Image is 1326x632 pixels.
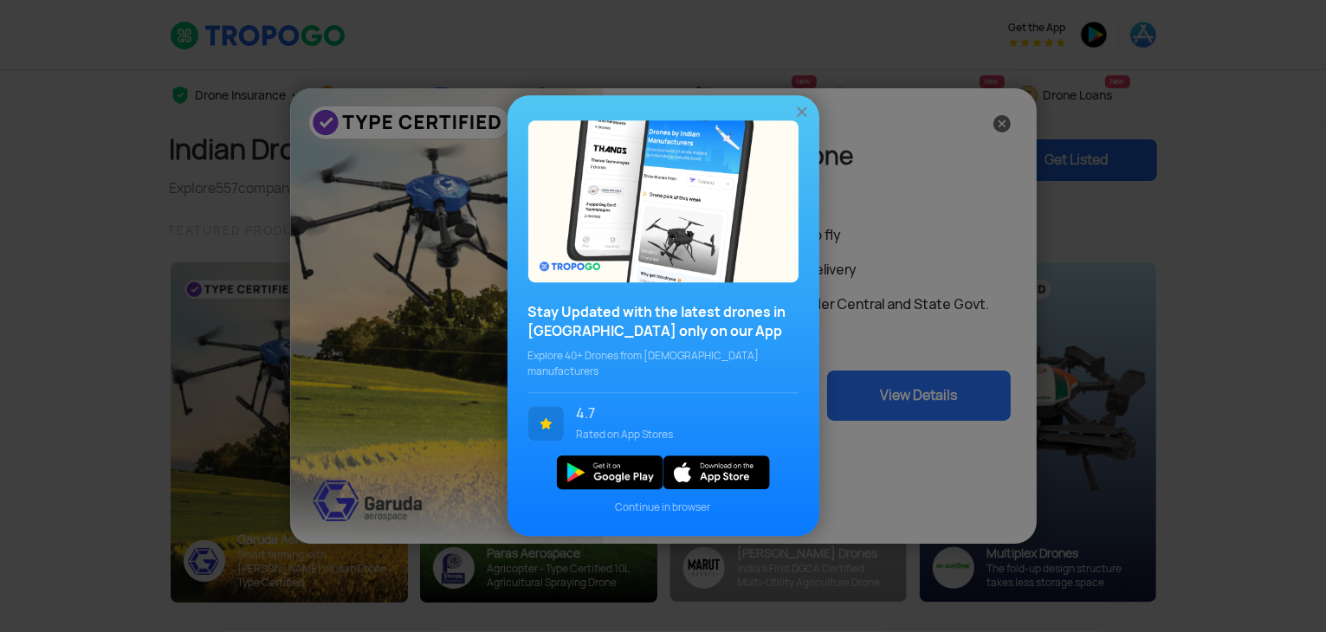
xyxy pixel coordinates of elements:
img: ic_close.png [793,104,811,121]
span: Rated on App Stores [577,427,786,442]
h3: Stay Updated with the latest drones in [GEOGRAPHIC_DATA] only on our App [528,303,799,341]
img: img_playstore.png [557,455,663,489]
img: ios_new.svg [663,455,770,489]
span: 4.7 [577,406,786,422]
img: bg_popupecosystem.png [528,120,799,282]
span: Explore 40+ Drones from [DEMOGRAPHIC_DATA] manufacturers [528,348,799,379]
img: ic_star.svg [528,406,564,441]
span: Continue in browser [528,500,799,516]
